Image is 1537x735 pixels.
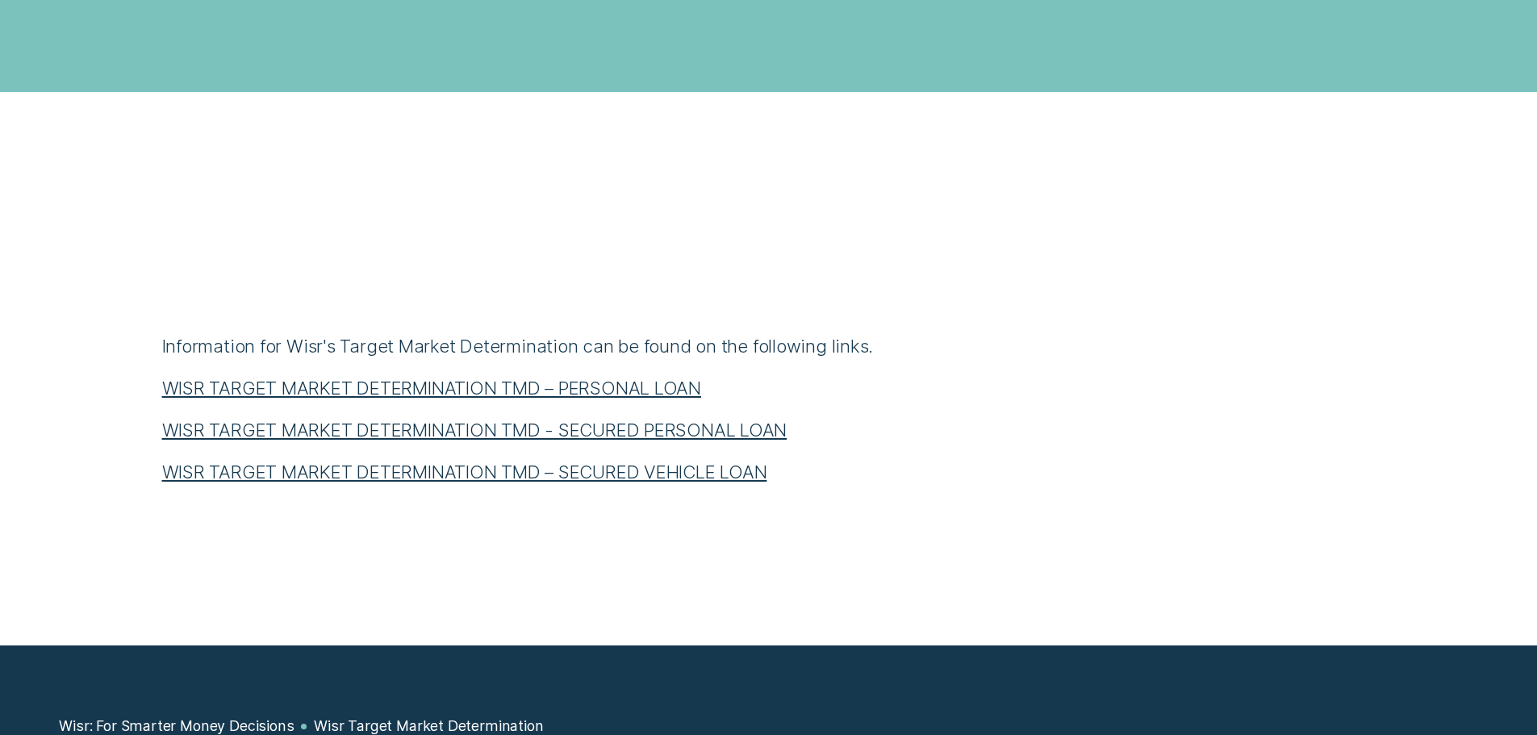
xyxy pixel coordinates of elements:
a: Wisr: For Smarter Money Decisions [59,717,294,735]
a: WISR TARGET MARKET DETERMINATION TMD – PERSONAL LOAN [162,377,701,399]
a: Wisr Target Market Determination [314,717,543,735]
p: Information for Wisr's Target Market Determination can be found on the following links. [162,334,1376,358]
a: WISR TARGET MARKET DETERMINATION TMD – SECURED VEHICLE LOAN [162,461,767,482]
a: WISR TARGET MARKET DETERMINATION TMD - SECURED PERSONAL LOAN [162,419,787,441]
